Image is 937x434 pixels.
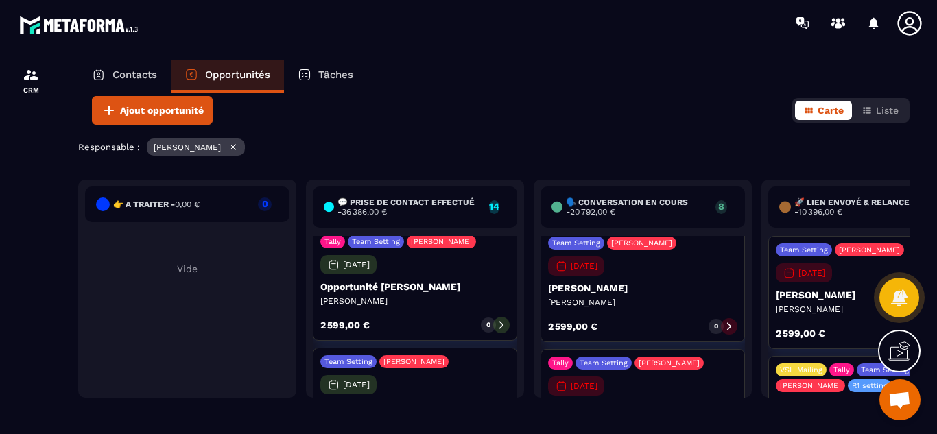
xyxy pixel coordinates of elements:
p: [PERSON_NAME] [548,297,737,308]
p: Team Setting [780,245,828,254]
p: Tâches [318,69,353,81]
p: 0 [714,322,718,331]
p: 2 599,00 € [776,328,825,338]
span: 20 792,00 € [570,207,615,217]
span: 36 386,00 € [342,207,387,217]
p: Team Setting [552,239,600,248]
p: Tally [833,365,850,374]
p: [DATE] [571,381,597,391]
a: formationformationCRM [3,56,58,104]
p: [DATE] [798,268,825,278]
img: logo [19,12,143,38]
h6: 💬 Prise de contact effectué - [337,197,482,217]
p: 14 [489,202,499,211]
div: Ouvrir le chat [879,379,921,420]
p: Opportunité [PERSON_NAME] [320,281,510,292]
span: Ajout opportunité [120,104,204,117]
p: 2 599,00 € [320,320,370,330]
h6: 👉 A traiter - [113,200,200,209]
p: [PERSON_NAME] [548,282,737,293]
span: Carte [818,105,844,116]
p: Tally [552,359,569,367]
button: Liste [853,101,907,120]
span: Liste [876,105,899,116]
h6: 🗣️ Conversation en cours - [566,197,709,217]
p: [PERSON_NAME] [411,237,472,246]
p: Opportunités [205,69,270,81]
span: 10 396,00 € [798,207,842,217]
a: Contacts [78,60,171,93]
p: R1 setting [852,381,888,390]
span: 0,00 € [175,200,200,209]
p: [DATE] [343,380,370,389]
p: Team Setting [861,365,909,374]
a: Tâches [284,60,367,93]
p: Tally [324,237,341,246]
p: Team Setting [324,357,372,366]
button: Carte [795,101,852,120]
p: [PERSON_NAME] [383,357,444,366]
p: 8 [715,202,727,211]
p: 2 599,00 € [548,322,597,331]
p: 0 [486,320,490,330]
p: VSL Mailing [780,365,822,374]
h6: 🚀 Lien envoyé & Relance - [794,197,936,217]
p: CRM [3,86,58,94]
p: [DATE] [571,261,597,271]
p: [PERSON_NAME] [320,296,510,306]
img: formation [23,67,39,83]
p: Team Setting [580,359,628,367]
button: Ajout opportunité [92,96,213,125]
p: Contacts [112,69,157,81]
p: 0 [258,199,272,208]
p: [PERSON_NAME] [639,359,700,367]
p: Team Setting [352,237,400,246]
p: Responsable : [78,142,140,152]
p: Vide [85,263,289,274]
p: [DATE] [343,260,370,269]
p: [PERSON_NAME] [154,143,221,152]
p: [PERSON_NAME] [611,239,672,248]
a: Opportunités [171,60,284,93]
p: [PERSON_NAME] [780,381,841,390]
p: [PERSON_NAME] [839,245,900,254]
